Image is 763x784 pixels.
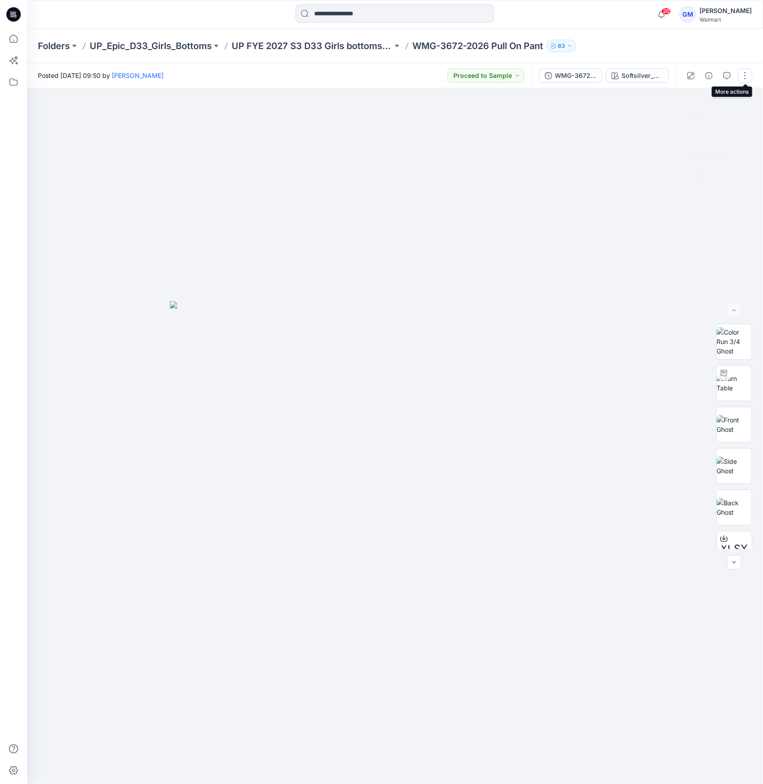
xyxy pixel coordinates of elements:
[696,91,714,99] a: Present
[696,172,708,179] p: View
[232,40,393,52] a: UP FYE 2027 S3 D33 Girls bottoms Epic
[558,41,565,51] p: 63
[539,68,602,83] button: WMG-3672-2026 Pull On Pant_Full Colorway
[717,415,752,434] img: Front Ghost
[696,151,729,159] p: Duplicate to...
[38,71,164,80] span: Posted [DATE] 09:50 by
[112,72,164,79] a: [PERSON_NAME]
[717,327,752,356] img: Color Run 3/4 Ghost
[702,68,716,83] button: Details
[717,457,752,476] img: Side Ghost
[555,71,596,81] div: WMG-3672-2026 Pull On Pant_Full Colorway
[547,40,576,52] button: 63
[696,111,705,119] a: Edit
[38,40,70,52] a: Folders
[661,8,671,15] span: 20
[90,40,212,52] a: UP_Epic_D33_Girls_Bottoms
[717,498,752,517] img: Back Ghost
[699,16,752,23] div: Walmart
[721,541,748,557] span: XLSX
[717,374,752,393] img: Turn Table
[606,68,669,83] button: Softsilver_Opt2
[621,71,663,81] div: Softsilver_Opt2
[412,40,543,52] p: WMG-3672-2026 Pull On Pant
[699,5,752,16] div: [PERSON_NAME]
[680,6,696,23] div: GM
